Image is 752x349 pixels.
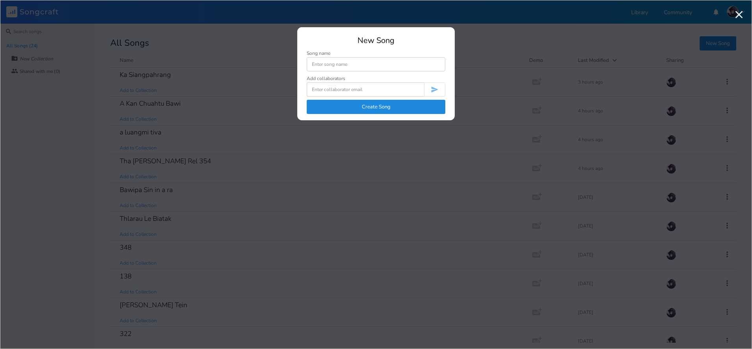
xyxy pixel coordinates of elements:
[307,37,445,45] div: New Song
[307,76,345,81] div: Add collaborators
[307,57,445,71] input: Enter song name
[307,51,445,56] div: Song name
[424,82,445,97] button: Invite
[307,82,424,97] input: Enter collaborator email
[307,100,445,114] button: Create Song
